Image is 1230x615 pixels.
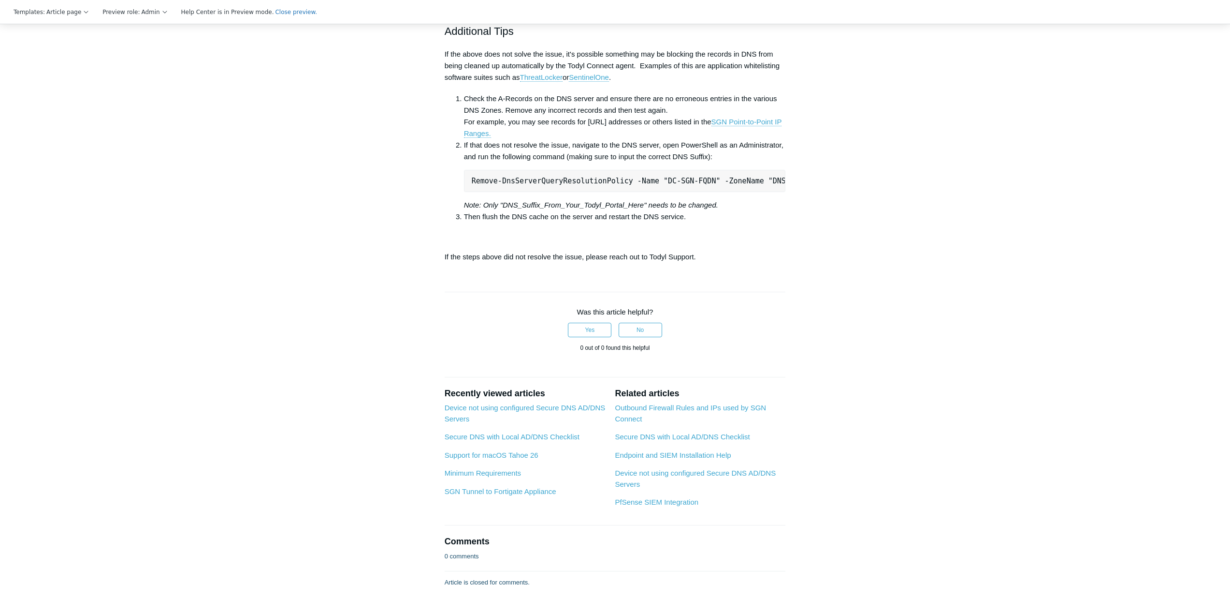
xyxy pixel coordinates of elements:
[445,387,606,400] h2: Recently viewed articles
[615,404,766,423] a: Outbound Firewall Rules and IPs used by SGN Connect
[577,308,653,316] span: Was this article helpful?
[615,498,698,506] a: PfSense SIEM Integration
[615,433,750,441] a: Secure DNS with Local AD/DNS Checklist
[445,404,606,423] a: Device not using configured Secure DNS AD/DNS Servers
[181,8,274,16] span: Help Center is in Preview mode.
[615,469,776,488] a: Device not using configured Secure DNS AD/DNS Servers
[445,487,556,495] a: SGN Tunnel to Fortigate Appliance
[445,552,479,561] p: 0 comments
[615,451,731,459] a: Endpoint and SIEM Installation Help
[619,323,662,337] button: This article was not helpful
[14,8,45,16] span: Templates:
[445,451,538,459] a: Support for macOS Tahoe 26
[568,323,611,337] button: This article was helpful
[464,139,786,211] li: If that does not resolve the issue, navigate to the DNS server, open PowerShell as an Administrat...
[445,535,786,548] h2: Comments
[464,93,786,139] li: Check the A-Records on the DNS server and ensure there are no erroneous entries in the various DN...
[445,48,786,83] p: If the above does not solve the issue, it's possible something may be blocking the records in DNS...
[445,433,579,441] a: Secure DNS with Local AD/DNS Checklist
[464,201,718,209] em: Note: Only "DNS_Suffix_From_Your_Todyl_Portal_Here" needs to be changed.
[464,170,786,192] pre: Remove-DnsServerQueryResolutionPolicy -Name "DC-SGN-FQDN" -ZoneName "DNS_Suffix_From_Your_Todyl_P...
[101,8,167,16] div: Admin
[464,211,786,223] li: Then flush the DNS cache on the server and restart the DNS service.
[445,23,786,40] h2: Additional Tips
[520,73,563,82] a: ThreatLocker
[102,8,140,16] span: Preview role:
[12,8,89,16] div: Article page
[275,9,317,15] span: Close preview.
[445,469,521,477] a: Minimum Requirements
[580,345,650,351] span: 0 out of 0 found this helpful
[445,251,786,263] p: If the steps above did not resolve the issue, please reach out to Todyl Support.
[615,387,785,400] h2: Related articles
[569,73,609,82] a: SentinelOne
[445,578,530,587] p: Article is closed for comments.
